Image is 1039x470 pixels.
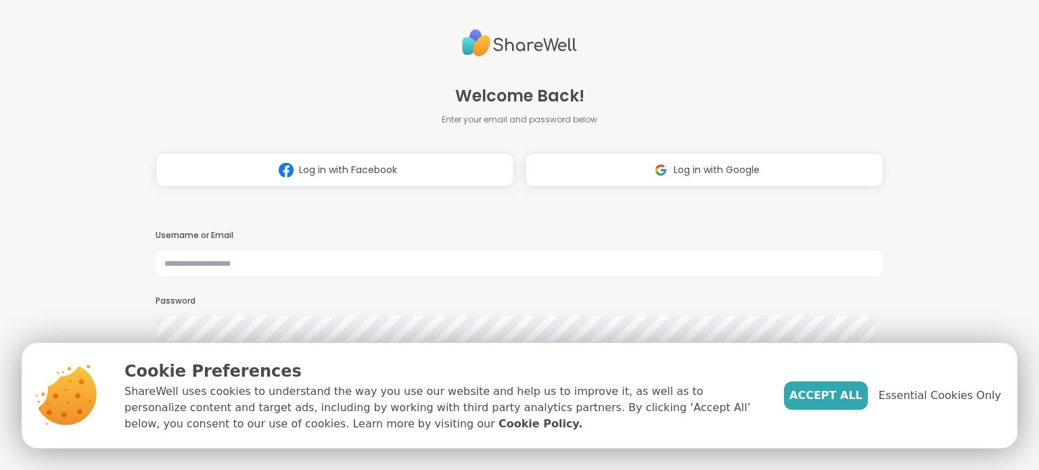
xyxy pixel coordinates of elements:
[525,153,883,187] button: Log in with Google
[273,158,299,183] img: ShareWell Logomark
[124,359,762,383] p: Cookie Preferences
[789,387,862,404] span: Accept All
[156,230,883,241] h3: Username or Email
[462,24,577,62] img: ShareWell Logo
[156,153,514,187] button: Log in with Facebook
[499,416,582,432] a: Cookie Policy.
[879,387,1001,404] span: Essential Cookies Only
[299,163,397,177] span: Log in with Facebook
[124,383,762,432] p: ShareWell uses cookies to understand the way you use our website and help us to improve it, as we...
[442,114,597,126] span: Enter your email and password below
[648,158,674,183] img: ShareWell Logomark
[156,296,883,307] h3: Password
[784,381,868,410] button: Accept All
[674,163,760,177] span: Log in with Google
[455,84,584,108] span: Welcome Back!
